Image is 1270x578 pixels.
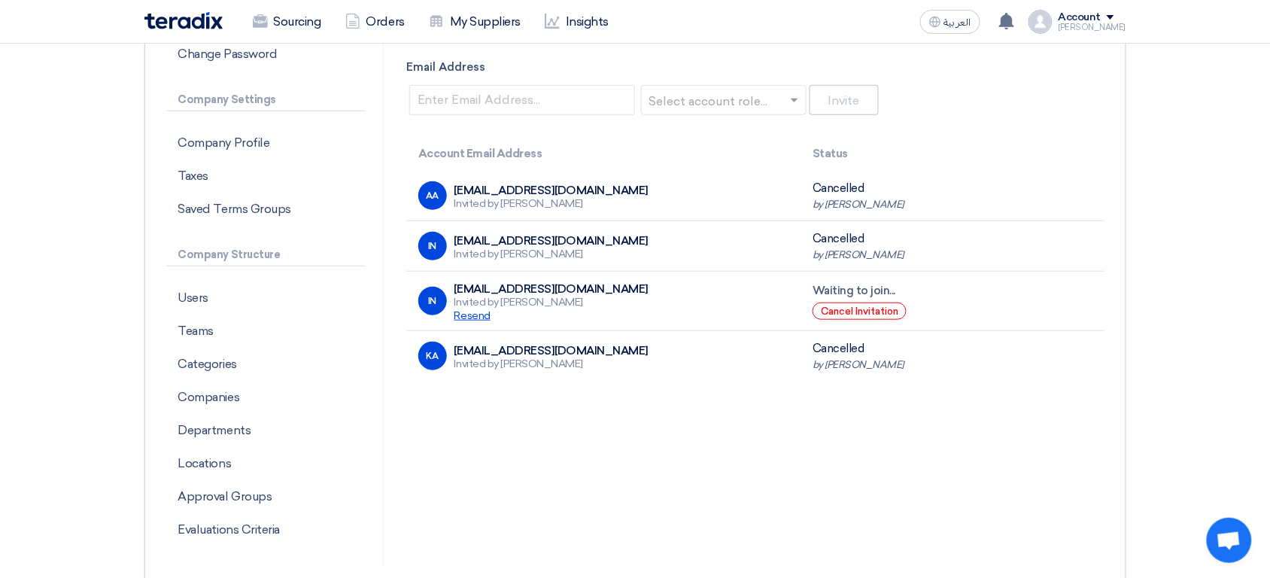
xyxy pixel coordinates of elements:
div: Invited by [PERSON_NAME] [454,248,649,261]
th: Status [801,136,1104,172]
p: Change Password [166,38,365,71]
p: Taxes [166,160,365,193]
div: by [PERSON_NAME] [813,248,1092,263]
div: Cancelled [813,230,1092,262]
p: Company Structure [166,244,365,266]
th: Account Email Address [406,136,801,172]
span: Resend [454,309,491,322]
div: [EMAIL_ADDRESS][DOMAIN_NAME] [454,282,649,296]
div: [EMAIL_ADDRESS][DOMAIN_NAME] [454,344,649,357]
div: Account [1059,11,1101,24]
img: Teradix logo [144,12,223,29]
div: by [PERSON_NAME] [813,197,1092,212]
div: AA [418,181,447,210]
p: Saved Terms Groups [166,193,365,226]
button: العربية [920,10,980,34]
p: Teams [166,315,365,348]
div: Open chat [1207,518,1252,563]
div: KA [418,342,447,370]
a: My Suppliers [417,5,533,38]
label: Email Address [406,59,1104,76]
div: Cancelled [813,180,1092,211]
p: Company Profile [166,126,365,160]
p: Departments [166,414,365,447]
p: Company Settings [166,89,365,111]
img: profile_test.png [1028,10,1053,34]
button: Cancel Invitation [813,303,907,320]
p: Approval Groups [166,480,365,513]
div: [EMAIL_ADDRESS][DOMAIN_NAME] [454,184,649,197]
div: [EMAIL_ADDRESS][DOMAIN_NAME] [454,234,649,248]
p: Companies [166,381,365,414]
div: IN [418,232,447,260]
div: [PERSON_NAME] [1059,23,1126,32]
div: Invited by [PERSON_NAME] [454,296,649,323]
p: Evaluations Criteria [166,513,365,546]
div: IN [418,287,447,315]
button: Invite [810,85,879,115]
p: Locations [166,447,365,480]
a: Sourcing [241,5,333,38]
a: Insights [533,5,621,38]
div: Invited by [PERSON_NAME] [454,197,649,211]
div: Cancelled [813,340,1092,372]
div: by [PERSON_NAME] [813,357,1092,373]
a: Orders [333,5,417,38]
p: Users [166,281,365,315]
p: Categories [166,348,365,381]
div: Waiting to join... [813,282,1092,300]
input: Enter Email Address... [409,85,635,115]
span: العربية [944,17,971,28]
div: Invited by [PERSON_NAME] [454,357,649,371]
